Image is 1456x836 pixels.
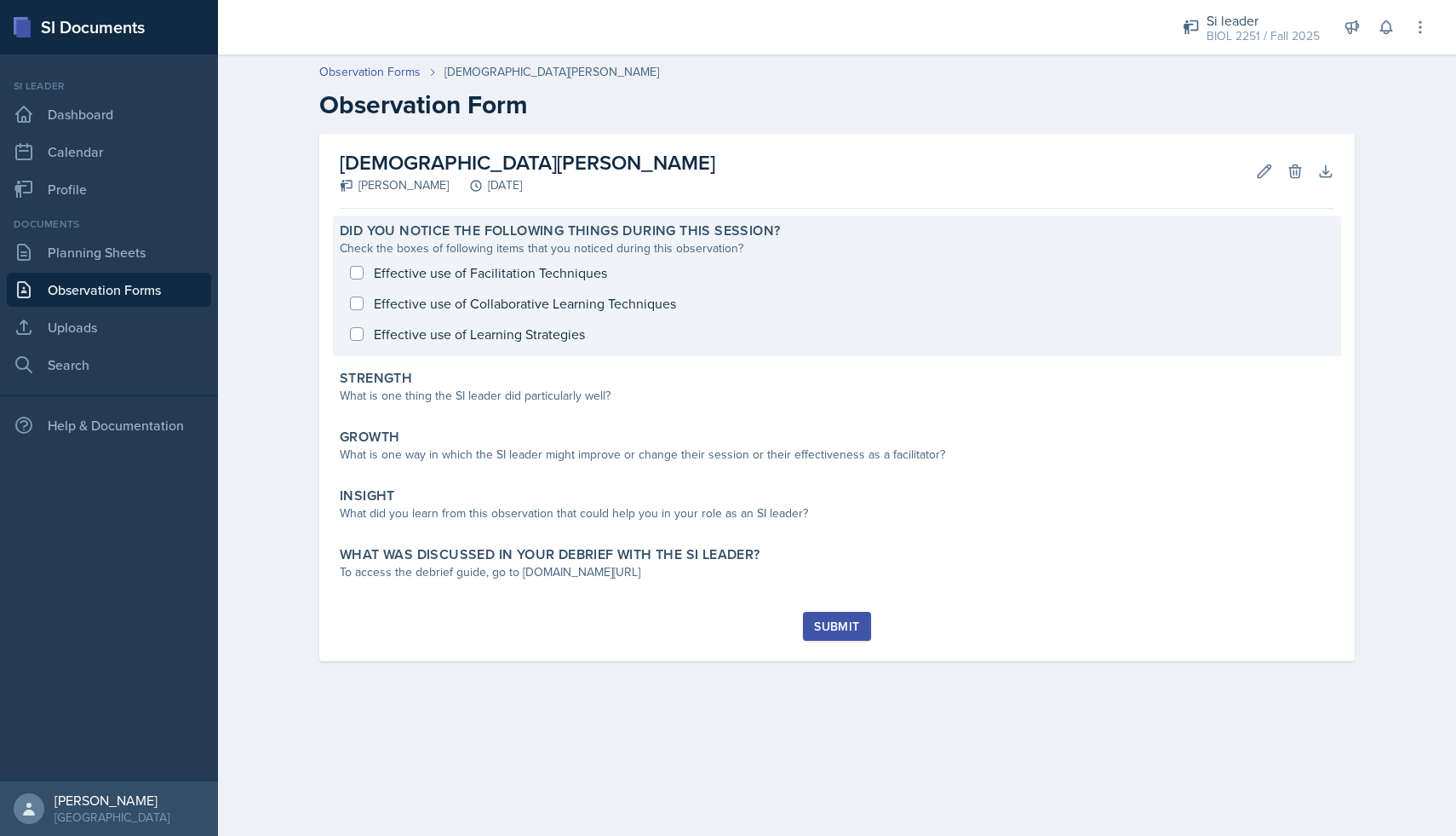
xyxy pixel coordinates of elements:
a: Dashboard [7,97,211,131]
a: Search [7,348,211,382]
a: Observation Forms [319,63,421,81]
div: What did you learn from this observation that could help you in your role as an SI leader? [340,504,1334,522]
h2: [DEMOGRAPHIC_DATA][PERSON_NAME] [340,147,715,178]
label: What was discussed in your debrief with the SI Leader? [340,546,760,563]
a: Profile [7,172,211,206]
div: Submit [814,620,859,633]
div: Help & Documentation [7,408,211,442]
h2: Observation Form [319,89,1355,120]
label: Growth [340,429,399,446]
button: Submit [803,612,870,641]
div: To access the debrief guide, go to [DOMAIN_NAME][URL] [340,563,1334,581]
div: [PERSON_NAME] [340,176,449,194]
div: What is one way in which the SI leader might improve or change their session or their effectivene... [340,446,1334,464]
a: Calendar [7,135,211,169]
div: [PERSON_NAME] [54,792,169,809]
div: What is one thing the SI leader did particularly well? [340,387,1334,405]
a: Uploads [7,310,211,344]
label: Did you notice the following things during this session? [340,222,780,239]
div: [DATE] [449,176,522,194]
div: BIOL 2251 / Fall 2025 [1207,27,1320,45]
a: Observation Forms [7,273,211,307]
div: Documents [7,216,211,232]
a: Planning Sheets [7,235,211,269]
div: Si leader [7,78,211,94]
div: Si leader [1207,10,1320,31]
div: Check the boxes of following items that you noticed during this observation? [340,239,1334,257]
label: Strength [340,370,412,387]
label: Insight [340,487,395,504]
div: [GEOGRAPHIC_DATA] [54,809,169,826]
div: [DEMOGRAPHIC_DATA][PERSON_NAME] [444,63,659,81]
